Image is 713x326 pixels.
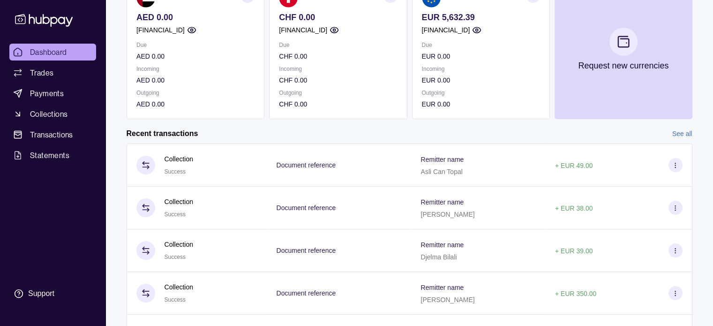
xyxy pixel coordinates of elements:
[279,64,397,74] p: Incoming
[136,75,255,85] p: AED 0.00
[276,289,336,297] p: Document reference
[28,288,54,299] div: Support
[9,85,96,102] a: Payments
[555,205,593,212] p: + EUR 38.00
[30,88,64,99] span: Payments
[555,290,596,297] p: + EUR 350.00
[136,51,255,61] p: AED 0.00
[421,99,540,109] p: EUR 0.00
[279,51,397,61] p: CHF 0.00
[30,46,67,58] span: Dashboard
[555,162,593,169] p: + EUR 49.00
[9,64,96,81] a: Trades
[9,106,96,122] a: Collections
[165,239,193,250] p: Collection
[9,284,96,303] a: Support
[279,25,327,35] p: [FINANCIAL_ID]
[420,168,462,175] p: Asli Can Topal
[127,129,198,139] h2: Recent transactions
[136,99,255,109] p: AED 0.00
[136,25,185,35] p: [FINANCIAL_ID]
[276,247,336,254] p: Document reference
[279,75,397,85] p: CHF 0.00
[421,88,540,98] p: Outgoing
[279,12,397,23] p: CHF 0.00
[421,12,540,23] p: EUR 5,632.39
[165,296,186,303] span: Success
[420,241,464,249] p: Remitter name
[136,64,255,74] p: Incoming
[9,44,96,61] a: Dashboard
[420,253,457,261] p: Djelma Bilali
[165,254,186,260] span: Success
[421,40,540,50] p: Due
[672,129,692,139] a: See all
[30,108,68,120] span: Collections
[30,150,69,161] span: Statements
[421,25,470,35] p: [FINANCIAL_ID]
[420,156,464,163] p: Remitter name
[421,64,540,74] p: Incoming
[165,197,193,207] p: Collection
[136,88,255,98] p: Outgoing
[420,198,464,206] p: Remitter name
[9,126,96,143] a: Transactions
[420,296,474,303] p: [PERSON_NAME]
[136,40,255,50] p: Due
[165,282,193,292] p: Collection
[30,129,73,140] span: Transactions
[165,168,186,175] span: Success
[276,204,336,212] p: Document reference
[420,284,464,291] p: Remitter name
[165,211,186,218] span: Success
[276,161,336,169] p: Document reference
[279,88,397,98] p: Outgoing
[578,61,668,71] p: Request new currencies
[420,211,474,218] p: [PERSON_NAME]
[165,154,193,164] p: Collection
[555,247,593,255] p: + EUR 39.00
[30,67,53,78] span: Trades
[136,12,255,23] p: AED 0.00
[9,147,96,164] a: Statements
[279,99,397,109] p: CHF 0.00
[421,51,540,61] p: EUR 0.00
[279,40,397,50] p: Due
[421,75,540,85] p: EUR 0.00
